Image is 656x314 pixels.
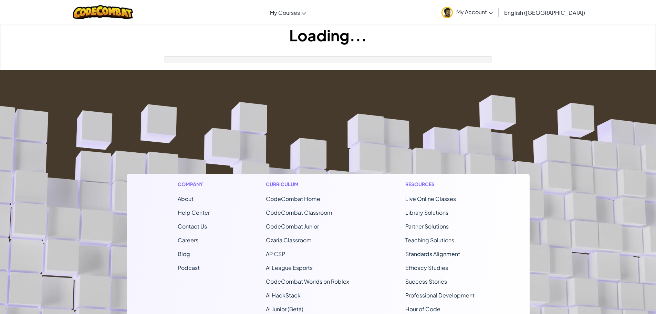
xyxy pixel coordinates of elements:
[266,209,332,216] a: CodeCombat Classroom
[266,292,301,299] a: AI HackStack
[456,8,493,16] span: My Account
[405,305,440,313] a: Hour of Code
[266,264,313,271] a: AI League Esports
[178,236,198,244] a: Careers
[405,278,447,285] a: Success Stories
[405,209,448,216] a: Library Solutions
[504,9,585,16] span: English ([GEOGRAPHIC_DATA])
[405,223,449,230] a: Partner Solutions
[405,264,448,271] a: Efficacy Studies
[178,223,207,230] span: Contact Us
[441,7,453,18] img: avatar
[438,1,497,23] a: My Account
[0,24,656,46] h1: Loading...
[178,195,194,202] a: About
[266,250,285,257] a: AP CSP
[266,305,303,313] a: AI Junior (Beta)
[405,250,460,257] a: Standards Alignment
[270,9,300,16] span: My Courses
[73,5,133,19] img: CodeCombat logo
[405,236,454,244] a: Teaching Solutions
[178,181,210,188] h1: Company
[405,195,456,202] a: Live Online Classes
[266,223,319,230] a: CodeCombat Junior
[266,236,312,244] a: Ozaria Classroom
[178,209,210,216] a: Help Center
[501,3,589,22] a: English ([GEOGRAPHIC_DATA])
[266,181,349,188] h1: Curriculum
[266,195,320,202] span: CodeCombat Home
[405,292,475,299] a: Professional Development
[266,3,310,22] a: My Courses
[405,181,479,188] h1: Resources
[178,250,190,257] a: Blog
[178,264,200,271] a: Podcast
[266,278,349,285] a: CodeCombat Worlds on Roblox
